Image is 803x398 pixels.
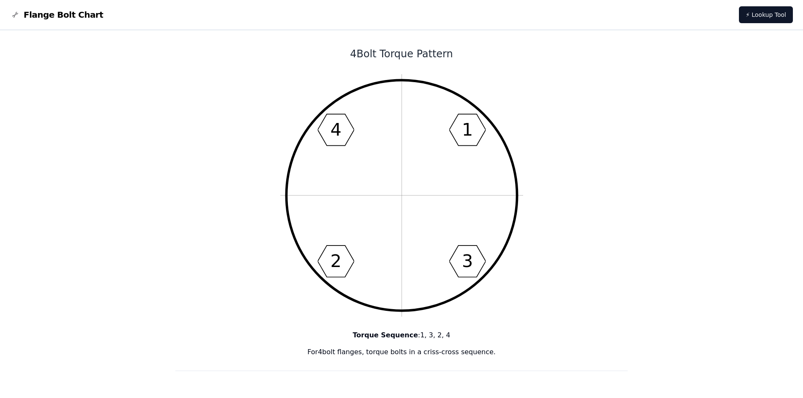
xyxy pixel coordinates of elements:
b: Torque Sequence [353,331,418,339]
p: : 1, 3, 2, 4 [175,330,628,340]
text: 1 [462,120,473,140]
a: ⚡ Lookup Tool [739,6,793,23]
text: 3 [462,251,473,271]
a: Flange Bolt Chart LogoFlange Bolt Chart [10,9,103,21]
p: For 4 bolt flanges, torque bolts in a criss-cross sequence. [175,347,628,357]
span: Flange Bolt Chart [24,9,103,21]
h1: 4 Bolt Torque Pattern [175,47,628,61]
text: 4 [330,120,341,140]
img: Flange Bolt Chart Logo [10,10,20,20]
text: 2 [330,251,341,271]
